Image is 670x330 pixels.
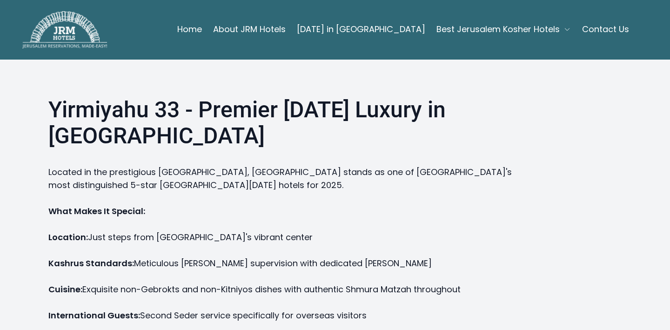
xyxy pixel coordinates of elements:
[48,97,525,153] h2: Yirmiyahu 33 - Premier [DATE] Luxury in [GEOGRAPHIC_DATA]
[297,20,425,39] a: [DATE] in [GEOGRAPHIC_DATA]
[48,231,88,243] strong: Location:
[48,166,525,192] p: Located in the prestigious [GEOGRAPHIC_DATA], [GEOGRAPHIC_DATA] stands as one of [GEOGRAPHIC_DATA...
[48,205,145,217] strong: What Makes It Special:
[436,20,571,39] button: Best Jerusalem Kosher Hotels
[48,310,140,321] strong: International Guests:
[48,283,82,295] strong: Cuisine:
[22,11,107,48] img: JRM Hotels
[48,257,134,269] strong: Kashrus Standards:
[436,23,560,36] span: Best Jerusalem Kosher Hotels
[582,20,629,39] a: Contact Us
[213,20,286,39] a: About JRM Hotels
[177,20,202,39] a: Home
